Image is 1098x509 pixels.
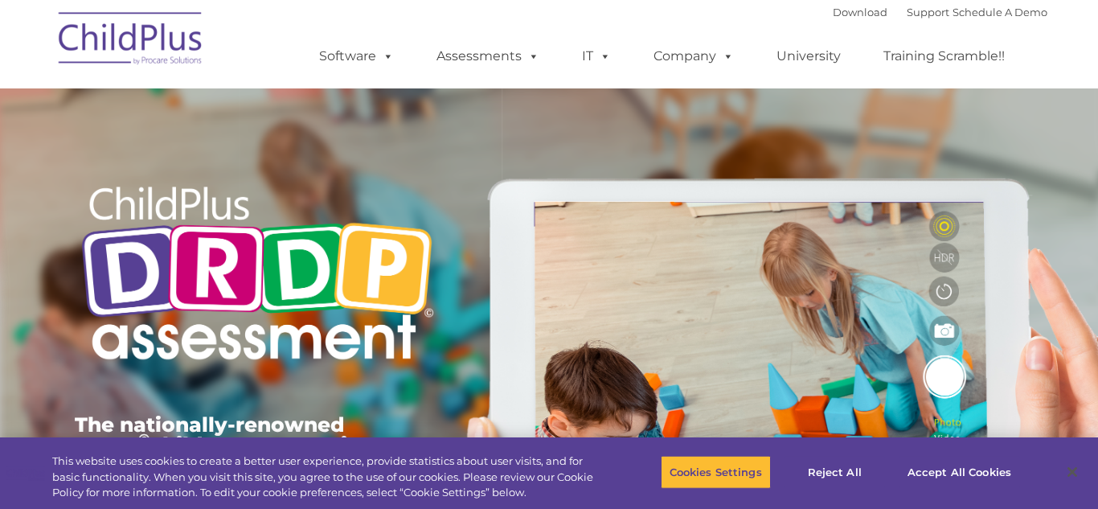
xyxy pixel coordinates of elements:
span: The nationally-renowned DRDP child assessment is now available in ChildPlus. [75,413,411,477]
a: Company [637,40,750,72]
button: Close [1055,454,1090,490]
a: Support [907,6,949,18]
img: Copyright - DRDP Logo Light [75,165,440,387]
font: | [833,6,1047,18]
div: This website uses cookies to create a better user experience, provide statistics about user visit... [52,454,604,501]
a: University [760,40,857,72]
button: Reject All [785,455,885,489]
a: Download [833,6,887,18]
button: Accept All Cookies [899,455,1020,489]
a: IT [566,40,627,72]
button: Cookies Settings [661,455,771,489]
a: Schedule A Demo [953,6,1047,18]
sup: © [138,430,150,449]
a: Training Scramble!! [867,40,1021,72]
a: Assessments [420,40,555,72]
a: Software [303,40,410,72]
img: ChildPlus by Procare Solutions [51,1,211,81]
